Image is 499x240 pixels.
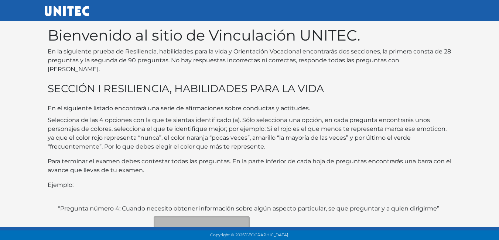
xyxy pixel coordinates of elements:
[48,83,452,95] h3: SECCIÓN I RESILIENCIA, HABILIDADES PARA LA VIDA
[48,27,452,44] h1: Bienvenido al sitio de Vinculación UNITEC.
[48,157,452,175] p: Para terminar el examen debes contestar todas las preguntas. En la parte inferior de cada hoja de...
[45,6,89,16] img: UNITEC
[245,233,289,237] span: [GEOGRAPHIC_DATA].
[58,204,439,213] label: “Pregunta número 4: Cuando necesito obtener información sobre algún aspecto particular, se que pr...
[48,104,452,113] p: En el siguiente listado encontrará una serie de afirmaciones sobre conductas y actitudes.
[48,181,452,189] p: Ejemplo:
[48,116,452,151] p: Selecciona de las 4 opciones con la que te sientas identificado (a). Sólo selecciona una opción, ...
[48,47,452,74] p: En la siguiente prueba de Resiliencia, habilidades para la vida y Orientación Vocacional encontra...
